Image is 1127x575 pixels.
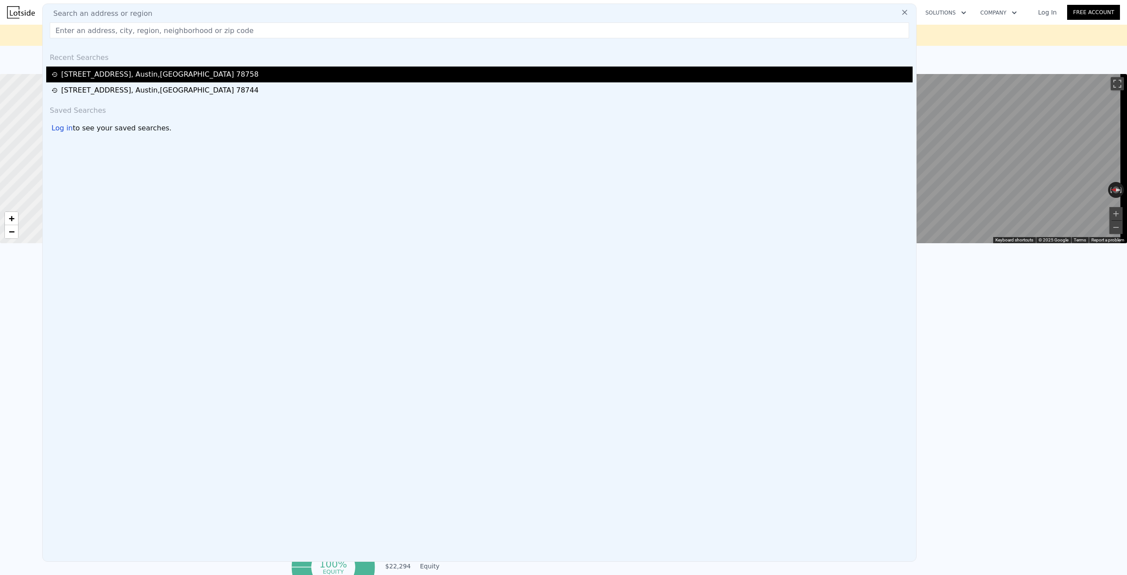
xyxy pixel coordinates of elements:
a: [STREET_ADDRESS], Austin,[GEOGRAPHIC_DATA] 78744 [52,85,910,96]
div: [STREET_ADDRESS] , Austin , [GEOGRAPHIC_DATA] 78758 [61,69,258,80]
button: Keyboard shortcuts [995,237,1033,243]
img: Lotside [7,6,35,19]
a: Terms (opens in new tab) [1074,237,1086,242]
tspan: 100% [320,559,347,570]
span: to see your saved searches. [73,123,171,134]
a: Log In [1028,8,1067,17]
div: Saved Searches [46,98,913,119]
button: Solutions [918,5,973,21]
button: Zoom in [1109,207,1123,220]
button: Rotate clockwise [1120,182,1124,198]
button: Rotate counterclockwise [1108,182,1113,198]
button: Zoom out [1109,221,1123,234]
a: Report a problem [1091,237,1124,242]
input: Enter an address, city, region, neighborhood or zip code [50,22,909,38]
button: Reset the view [1108,186,1124,193]
span: © 2025 Google [1039,237,1068,242]
td: Equity [418,561,458,571]
td: $22,294 [385,561,411,571]
tspan: equity [323,568,344,575]
span: + [9,213,15,224]
div: [STREET_ADDRESS] , Austin , [GEOGRAPHIC_DATA] 78744 [61,85,258,96]
span: − [9,226,15,237]
a: [STREET_ADDRESS], Austin,[GEOGRAPHIC_DATA] 78758 [52,69,910,80]
div: Log in [52,123,73,134]
button: Toggle fullscreen view [1111,77,1124,90]
span: Search an address or region [46,8,152,19]
div: Recent Searches [46,45,913,67]
a: Free Account [1067,5,1120,20]
a: Zoom in [5,212,18,225]
a: Zoom out [5,225,18,238]
button: Company [973,5,1024,21]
